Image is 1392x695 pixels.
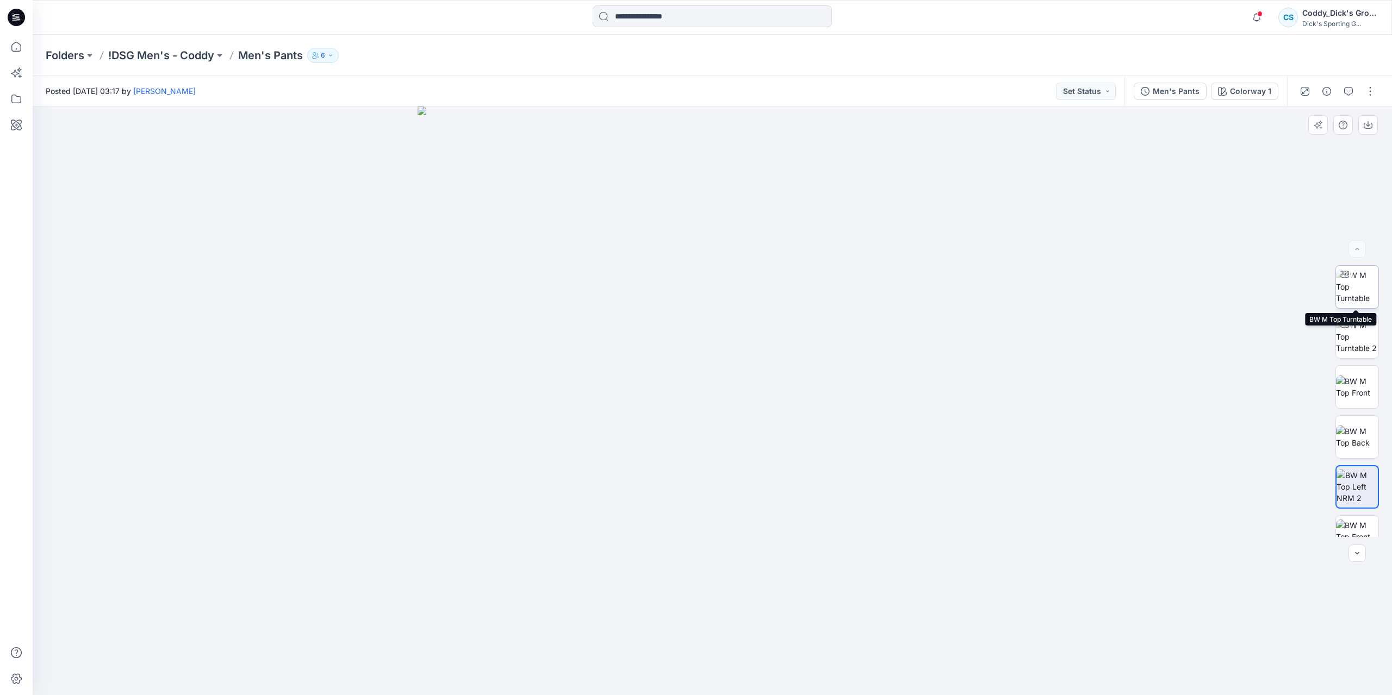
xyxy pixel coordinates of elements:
p: 6 [321,49,325,61]
div: Men's Pants [1153,85,1200,97]
img: BW M Top Left NRM 2 [1337,469,1378,504]
button: Men's Pants [1134,83,1207,100]
div: CS [1278,8,1298,27]
img: BW M Top Back [1336,425,1378,448]
img: eyJhbGciOiJIUzI1NiIsImtpZCI6IjAiLCJzbHQiOiJzZXMiLCJ0eXAiOiJKV1QifQ.eyJkYXRhIjp7InR5cGUiOiJzdG9yYW... [418,107,1006,695]
img: BW M Top Turntable [1336,270,1378,304]
img: BW M Top Turntable 2 [1336,320,1378,354]
img: BW M Top Front [1336,375,1378,398]
button: Colorway 1 [1211,83,1278,100]
a: Folders [46,48,84,63]
a: [PERSON_NAME] [133,86,196,96]
div: Colorway 1 [1230,85,1271,97]
button: 6 [307,48,339,63]
img: BW M Top Front Chest [1336,519,1378,554]
a: !DSG Men's - Coddy [108,48,214,63]
div: Coddy_Dick's Group [1302,7,1378,20]
p: Men's Pants [238,48,303,63]
span: Posted [DATE] 03:17 by [46,85,196,97]
button: Details [1318,83,1335,100]
div: Dick's Sporting G... [1302,20,1378,28]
